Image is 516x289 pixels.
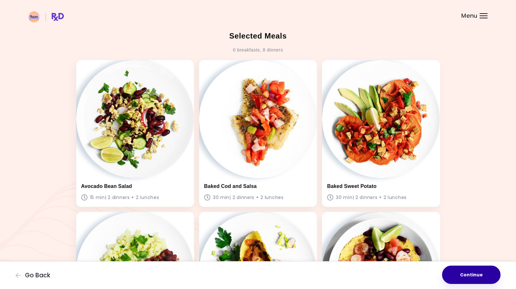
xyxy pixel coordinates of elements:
h3: Avocado Bean Salad [81,183,189,189]
h2: Selected Meals [229,31,287,41]
button: Go Back [15,272,53,279]
img: RxDiet [28,11,64,22]
button: Continue [442,266,501,284]
p: 15 min | 2 dinners + 2 lunches [81,193,189,202]
h3: Baked Cod and Salsa [204,183,312,189]
span: Go Back [25,272,50,279]
p: 30 min | 2 dinners + 2 lunches [327,193,435,202]
div: 0 breakfasts , 8 dinners [233,45,283,55]
h3: Baked Sweet Potato [327,183,435,189]
span: Menu [461,13,477,19]
p: 30 min | 2 dinners + 2 lunches [204,193,312,202]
